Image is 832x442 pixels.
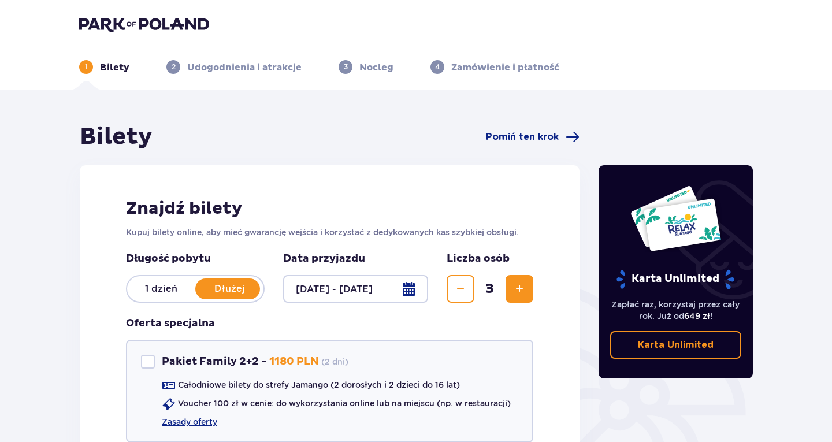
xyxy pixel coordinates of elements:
p: Kupuj bilety online, aby mieć gwarancję wejścia i korzystać z dedykowanych kas szybkiej obsługi. [126,226,533,238]
p: Data przyjazdu [283,252,365,266]
button: Zmniejsz [447,275,474,303]
p: Voucher 100 zł w cenie: do wykorzystania online lub na miejscu (np. w restauracji) [178,398,511,409]
a: Pomiń ten krok [486,130,580,144]
p: Pakiet Family 2+2 - [162,355,267,369]
img: Dwie karty całoroczne do Suntago z napisem 'UNLIMITED RELAX', na białym tle z tropikalnymi liśćmi... [630,185,722,252]
p: 2 [172,62,176,72]
a: Zasady oferty [162,416,217,428]
h1: Bilety [80,122,153,151]
button: Zwiększ [506,275,533,303]
div: 2Udogodnienia i atrakcje [166,60,302,74]
p: 4 [435,62,440,72]
p: Długość pobytu [126,252,265,266]
p: Karta Unlimited [638,339,714,351]
p: ( 2 dni ) [321,356,348,367]
p: Nocleg [359,61,393,74]
span: 3 [477,280,503,298]
img: Park of Poland logo [79,16,209,32]
p: Bilety [100,61,129,74]
p: Całodniowe bilety do strefy Jamango (2 dorosłych i 2 dzieci do 16 lat) [178,379,460,391]
p: Liczba osób [447,252,510,266]
p: 3 [344,62,348,72]
p: Dłużej [195,283,263,295]
div: 1Bilety [79,60,129,74]
p: 1 [85,62,88,72]
p: Karta Unlimited [615,269,736,289]
span: 649 zł [684,311,710,321]
span: Pomiń ten krok [486,131,559,143]
h3: Oferta specjalna [126,317,215,330]
p: Udogodnienia i atrakcje [187,61,302,74]
div: 4Zamówienie i płatność [430,60,559,74]
p: Zapłać raz, korzystaj przez cały rok. Już od ! [610,299,742,322]
p: 1 dzień [127,283,195,295]
div: 3Nocleg [339,60,393,74]
p: Zamówienie i płatność [451,61,559,74]
p: 1180 PLN [269,355,319,369]
h2: Znajdź bilety [126,198,533,220]
a: Karta Unlimited [610,331,742,359]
